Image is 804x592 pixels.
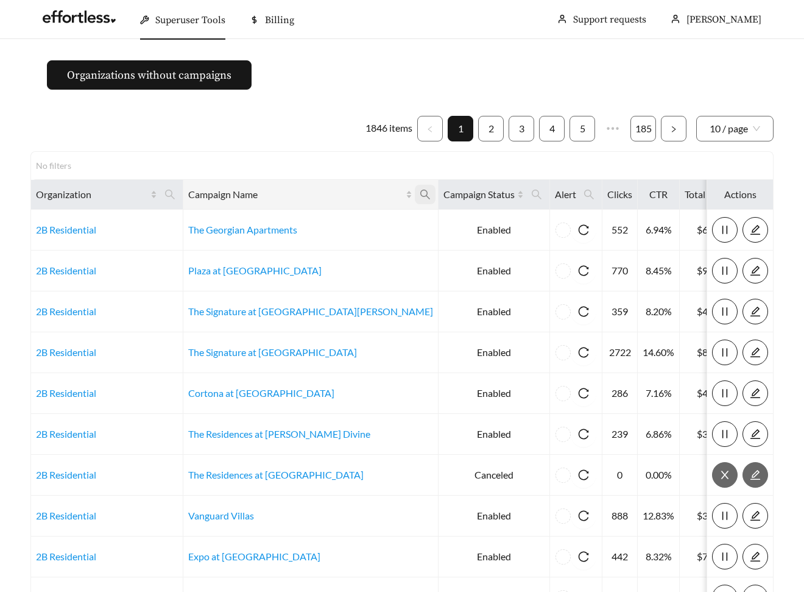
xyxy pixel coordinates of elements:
[584,189,594,200] span: search
[712,503,738,529] button: pause
[571,462,596,488] button: reload
[680,180,737,210] th: Total Spent
[365,116,412,141] li: 1846 items
[531,189,542,200] span: search
[602,332,638,373] td: 2722
[188,265,322,276] a: Plaza at [GEOGRAPHIC_DATA]
[539,116,565,141] li: 4
[680,414,737,455] td: $321.62
[631,116,655,141] a: 185
[188,387,334,399] a: Cortona at [GEOGRAPHIC_DATA]
[36,187,148,202] span: Organization
[571,265,596,276] span: reload
[638,251,680,291] td: 8.45%
[478,116,504,141] li: 2
[569,116,595,141] li: 5
[188,551,320,562] a: Expo at [GEOGRAPHIC_DATA]
[638,455,680,496] td: 0.00%
[743,510,767,521] span: edit
[713,265,737,276] span: pause
[571,217,596,243] button: reload
[571,421,596,447] button: reload
[265,14,294,26] span: Billing
[713,551,737,562] span: pause
[439,414,550,455] td: Enabled
[696,116,774,141] div: Page Size
[36,224,96,235] a: 2B Residential
[36,265,96,276] a: 2B Residential
[661,116,686,141] button: right
[155,14,225,26] span: Superuser Tools
[571,503,596,529] button: reload
[743,388,767,399] span: edit
[571,388,596,399] span: reload
[638,537,680,577] td: 8.32%
[602,210,638,251] td: 552
[742,224,768,235] a: edit
[742,462,768,488] button: edit
[680,332,737,373] td: $871.21
[36,428,96,440] a: 2B Residential
[742,265,768,276] a: edit
[439,537,550,577] td: Enabled
[188,224,297,235] a: The Georgian Apartments
[188,305,433,317] a: The Signature at [GEOGRAPHIC_DATA][PERSON_NAME]
[571,306,596,317] span: reload
[742,421,768,447] button: edit
[188,346,357,358] a: The Signature at [GEOGRAPHIC_DATA]
[509,116,534,141] a: 3
[36,387,96,399] a: 2B Residential
[573,13,646,26] a: Support requests
[638,373,680,414] td: 7.16%
[188,510,254,521] a: Vanguard Villas
[426,126,434,133] span: left
[415,185,435,204] span: search
[712,544,738,569] button: pause
[742,469,768,480] a: edit
[439,455,550,496] td: Canceled
[439,496,550,537] td: Enabled
[602,455,638,496] td: 0
[571,224,596,235] span: reload
[36,346,96,358] a: 2B Residential
[571,429,596,440] span: reload
[571,510,596,521] span: reload
[742,340,768,365] button: edit
[602,180,638,210] th: Clicks
[638,210,680,251] td: 6.94%
[713,388,737,399] span: pause
[540,116,564,141] a: 4
[638,496,680,537] td: 12.83%
[602,251,638,291] td: 770
[448,116,473,141] a: 1
[160,185,180,204] span: search
[479,116,503,141] a: 2
[571,380,596,406] button: reload
[742,305,768,317] a: edit
[713,510,737,521] span: pause
[742,510,768,521] a: edit
[600,116,626,141] span: •••
[555,187,576,202] span: Alert
[742,551,768,562] a: edit
[571,299,596,324] button: reload
[188,469,364,480] a: The Residences at [GEOGRAPHIC_DATA]
[439,291,550,332] td: Enabled
[742,258,768,284] button: edit
[742,387,768,399] a: edit
[670,126,677,133] span: right
[571,544,596,569] button: reload
[742,544,768,569] button: edit
[36,510,96,521] a: 2B Residential
[417,116,443,141] button: left
[742,428,768,440] a: edit
[707,180,774,210] th: Actions
[743,551,767,562] span: edit
[526,185,547,204] span: search
[571,258,596,284] button: reload
[420,189,431,200] span: search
